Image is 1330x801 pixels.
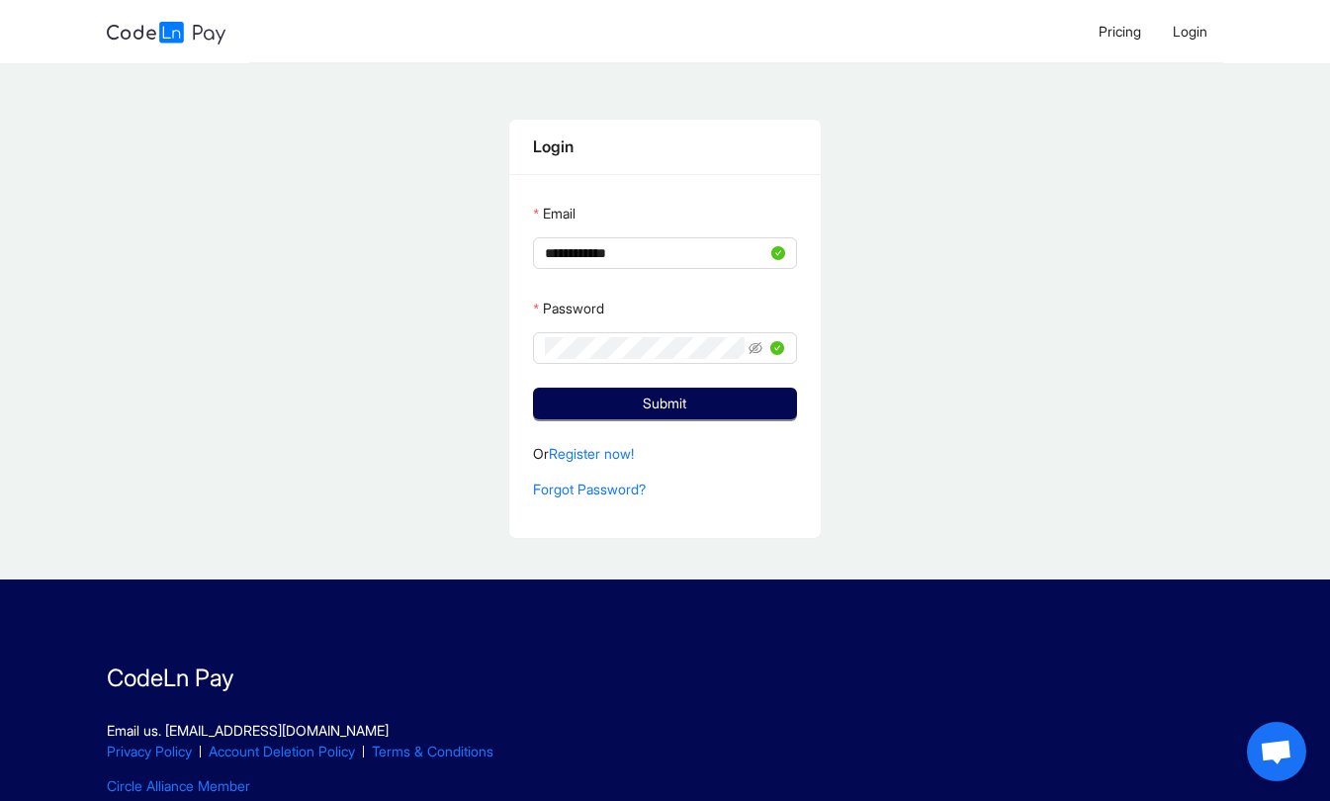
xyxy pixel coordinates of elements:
[533,481,646,497] a: Forgot Password?
[209,743,355,759] a: Account Deletion Policy
[533,293,603,324] label: Password
[1247,722,1306,781] div: Open chat
[107,661,1224,696] p: CodeLn Pay
[1099,23,1141,40] span: Pricing
[533,198,575,229] label: Email
[749,341,762,355] span: eye-invisible
[372,743,493,759] a: Terms & Conditions
[643,393,686,414] span: Submit
[533,388,796,419] button: Submit
[549,445,634,462] a: Register now!
[107,777,250,794] a: Circle Alliance Member
[1173,23,1207,40] span: Login
[545,242,766,264] input: Email
[533,134,796,159] div: Login
[107,22,225,44] img: logo
[107,722,389,739] a: Email us. [EMAIL_ADDRESS][DOMAIN_NAME]
[545,337,745,359] input: Password
[107,743,192,759] a: Privacy Policy
[533,443,796,465] p: Or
